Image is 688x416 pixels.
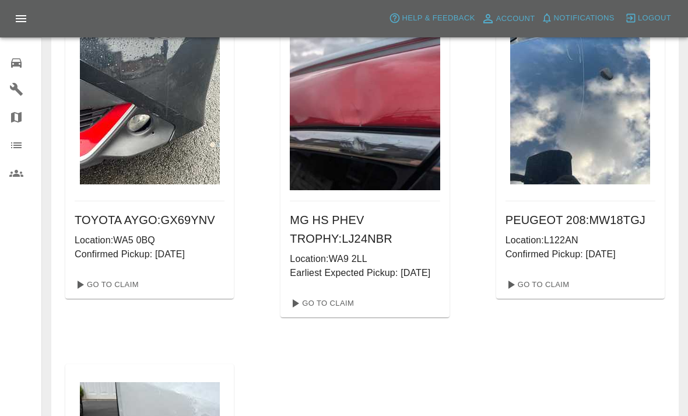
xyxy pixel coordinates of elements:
[290,252,440,266] p: Location: WA9 2LL
[75,211,224,229] h6: TOYOTA AYGO : GX69YNV
[501,275,573,294] a: Go To Claim
[622,9,674,27] button: Logout
[386,9,478,27] button: Help & Feedback
[290,211,440,248] h6: MG HS PHEV TROPHY : LJ24NBR
[402,12,475,25] span: Help & Feedback
[7,5,35,33] button: Open drawer
[75,247,224,261] p: Confirmed Pickup: [DATE]
[638,12,671,25] span: Logout
[478,9,538,28] a: Account
[496,12,535,26] span: Account
[290,266,440,280] p: Earliest Expected Pickup: [DATE]
[506,211,655,229] h6: PEUGEOT 208 : MW18TGJ
[285,294,357,313] a: Go To Claim
[70,275,142,294] a: Go To Claim
[538,9,617,27] button: Notifications
[506,233,655,247] p: Location: L122AN
[75,233,224,247] p: Location: WA5 0BQ
[554,12,615,25] span: Notifications
[506,247,655,261] p: Confirmed Pickup: [DATE]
